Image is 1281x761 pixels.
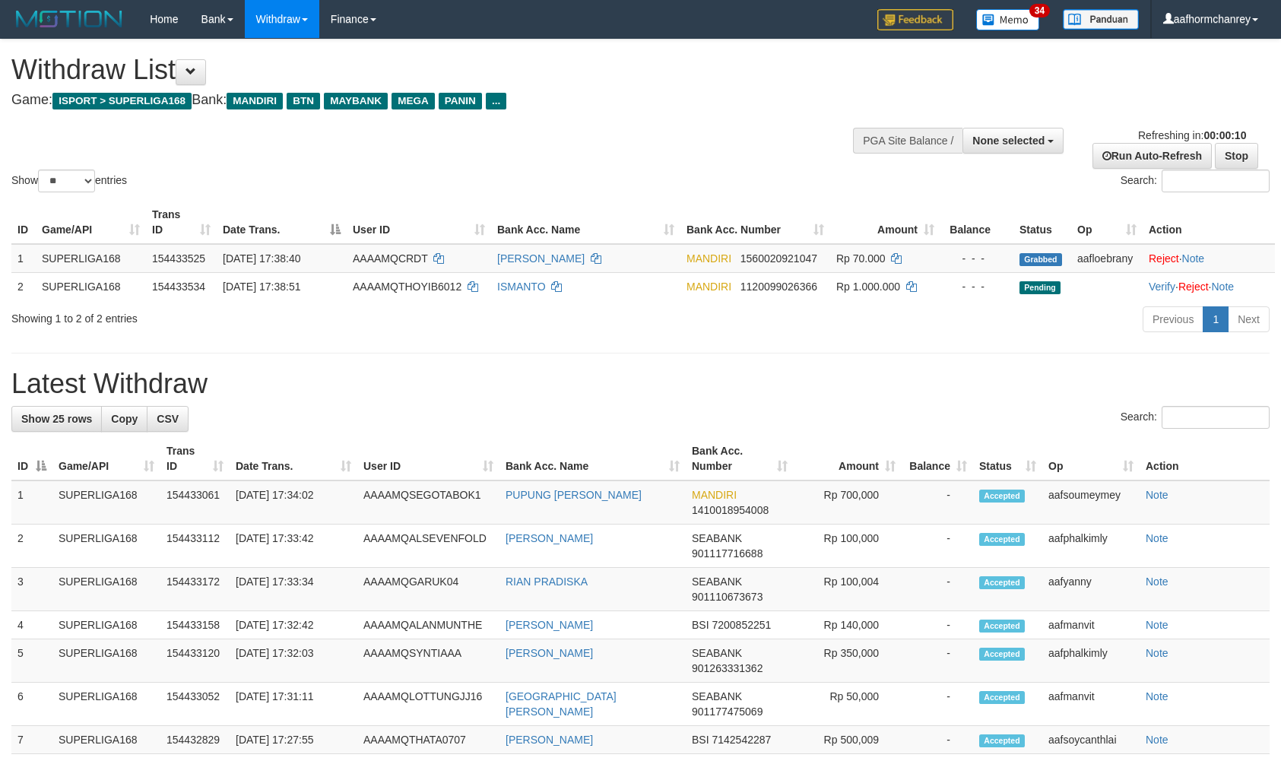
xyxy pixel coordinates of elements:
td: aafloebrany [1071,244,1143,273]
td: Rp 500,009 [794,726,902,754]
span: Accepted [979,490,1025,503]
td: AAAAMQLOTTUNGJJ16 [357,683,499,726]
span: SEABANK [692,532,742,544]
span: Copy [111,413,138,425]
span: Copy 901263331362 to clipboard [692,662,763,674]
a: ISMANTO [497,281,546,293]
span: [DATE] 17:38:40 [223,252,300,265]
span: Rp 1.000.000 [836,281,900,293]
span: Accepted [979,648,1025,661]
a: Next [1228,306,1270,332]
span: BSI [692,734,709,746]
span: Accepted [979,734,1025,747]
td: [DATE] 17:32:03 [230,639,357,683]
span: Copy 1410018954008 to clipboard [692,504,769,516]
th: Bank Acc. Number: activate to sort column ascending [686,437,794,480]
span: MEGA [392,93,435,109]
th: Status [1013,201,1071,244]
td: 5 [11,639,52,683]
th: ID [11,201,36,244]
td: SUPERLIGA168 [36,244,146,273]
span: ISPORT > SUPERLIGA168 [52,93,192,109]
td: 154433158 [160,611,230,639]
span: 154433534 [152,281,205,293]
span: BSI [692,619,709,631]
a: Show 25 rows [11,406,102,432]
td: Rp 700,000 [794,480,902,525]
td: Rp 100,000 [794,525,902,568]
td: SUPERLIGA168 [52,639,160,683]
label: Search: [1121,406,1270,429]
th: Bank Acc. Name: activate to sort column ascending [491,201,680,244]
a: 1 [1203,306,1229,332]
td: Rp 350,000 [794,639,902,683]
td: 154433112 [160,525,230,568]
th: Game/API: activate to sort column ascending [36,201,146,244]
span: 34 [1029,4,1050,17]
input: Search: [1162,406,1270,429]
span: Copy 901117716688 to clipboard [692,547,763,560]
td: 1 [11,244,36,273]
span: SEABANK [692,690,742,702]
a: [PERSON_NAME] [506,647,593,659]
td: 7 [11,726,52,754]
span: BTN [287,93,320,109]
td: 2 [11,525,52,568]
img: panduan.png [1063,9,1139,30]
td: SUPERLIGA168 [52,726,160,754]
span: Grabbed [1019,253,1062,266]
td: aafphalkimly [1042,525,1140,568]
td: [DATE] 17:33:42 [230,525,357,568]
a: Note [1146,489,1168,501]
td: - [902,568,973,611]
span: Show 25 rows [21,413,92,425]
span: MANDIRI [686,252,731,265]
td: - [902,525,973,568]
span: Accepted [979,576,1025,589]
a: Note [1146,690,1168,702]
td: [DATE] 17:32:42 [230,611,357,639]
th: Action [1140,437,1270,480]
span: Refreshing in: [1138,129,1246,141]
td: SUPERLIGA168 [52,568,160,611]
img: Button%20Memo.svg [976,9,1040,30]
th: Op: activate to sort column ascending [1042,437,1140,480]
a: PUPUNG [PERSON_NAME] [506,489,642,501]
th: Date Trans.: activate to sort column descending [217,201,347,244]
a: RIAN PRADISKA [506,576,588,588]
td: SUPERLIGA168 [36,272,146,300]
span: Copy 1120099026366 to clipboard [740,281,817,293]
td: 154432829 [160,726,230,754]
span: Copy 1560020921047 to clipboard [740,252,817,265]
td: aafsoumeymey [1042,480,1140,525]
td: 6 [11,683,52,726]
h1: Latest Withdraw [11,369,1270,399]
span: Copy 7142542287 to clipboard [712,734,771,746]
span: Rp 70.000 [836,252,886,265]
span: Accepted [979,691,1025,704]
td: Rp 100,004 [794,568,902,611]
h1: Withdraw List [11,55,839,85]
td: - [902,480,973,525]
img: Feedback.jpg [877,9,953,30]
td: 154433172 [160,568,230,611]
td: SUPERLIGA168 [52,525,160,568]
td: AAAAMQALANMUNTHE [357,611,499,639]
td: 154433120 [160,639,230,683]
a: Reject [1178,281,1209,293]
th: Op: activate to sort column ascending [1071,201,1143,244]
a: Note [1146,647,1168,659]
span: 154433525 [152,252,205,265]
td: [DATE] 17:31:11 [230,683,357,726]
select: Showentries [38,170,95,192]
a: [PERSON_NAME] [497,252,585,265]
span: Copy 7200852251 to clipboard [712,619,771,631]
a: Reject [1149,252,1179,265]
th: Bank Acc. Number: activate to sort column ascending [680,201,830,244]
td: AAAAMQSYNTIAAA [357,639,499,683]
td: · [1143,244,1275,273]
td: aafmanvit [1042,683,1140,726]
a: Note [1146,532,1168,544]
a: Note [1146,619,1168,631]
td: [DATE] 17:27:55 [230,726,357,754]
